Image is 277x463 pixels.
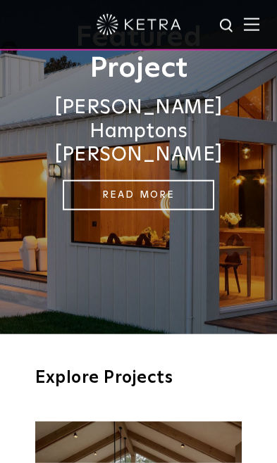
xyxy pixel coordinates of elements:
img: search icon [218,18,236,35]
h3: Explore Projects [35,369,242,386]
img: Hamburger%20Nav.svg [244,18,259,31]
h1: Featured Project [35,22,242,84]
img: ketra-logo-2019-white [97,14,181,35]
a: Read More [63,180,214,210]
h2: [PERSON_NAME] Hamptons [PERSON_NAME] [35,96,242,167]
